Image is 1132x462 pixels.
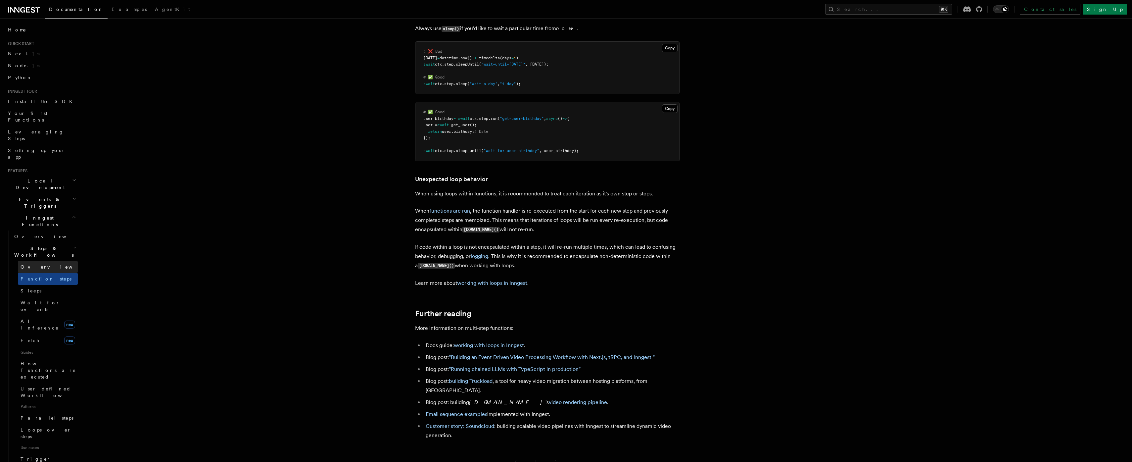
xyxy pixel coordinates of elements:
span: # ✅ Good [423,75,445,79]
span: now [460,56,467,60]
span: Leveraging Steps [8,129,64,141]
span: 1 [514,56,516,60]
p: When , the function handler is re-executed from the start for each new step and previously comple... [415,206,680,234]
span: await [423,148,435,153]
span: = [453,116,456,121]
a: Your first Functions [5,107,78,126]
a: Overview [12,231,78,242]
a: working with loops in Inngest [454,342,524,348]
span: Steps & Workflows [12,245,74,258]
p: Always use if you'd like to wait a particular time from . [415,24,680,33]
span: Documentation [49,7,104,12]
span: . [453,148,456,153]
span: . [458,56,460,60]
span: new [64,336,75,344]
span: . [488,116,491,121]
li: : building scalable video pipelines with Inngest to streamline dynamic video generation. [424,422,680,440]
span: (days [500,56,511,60]
button: Search...⌘K [825,4,952,15]
span: + [474,56,477,60]
span: # Date [474,129,488,134]
span: return [428,129,442,134]
span: How Functions are executed [21,361,76,380]
span: () [467,56,472,60]
span: , [DATE]) [525,62,546,67]
a: Sleeps [18,285,78,297]
span: ( [481,148,484,153]
span: ctx [435,148,442,153]
span: Overview [21,264,89,270]
span: step [444,62,453,67]
a: functions are run [429,208,470,214]
em: now [556,25,577,31]
button: Toggle dark mode [993,5,1009,13]
a: Node.js [5,60,78,72]
em: [DOMAIN_NAME] [469,399,545,405]
span: Python [8,75,32,80]
a: Contact sales [1020,4,1080,15]
button: Copy [662,44,678,52]
a: Further reading [415,309,471,318]
span: Setting up your app [8,148,65,160]
span: ; [428,135,430,140]
span: run [491,116,497,121]
p: Learn more about . [415,279,680,288]
a: Examples [108,2,151,18]
span: user_birthday [423,116,453,121]
span: = [437,56,440,60]
span: Fetch [21,338,40,343]
a: Setting up your app [5,144,78,163]
span: Inngest Functions [5,215,71,228]
span: , [544,116,546,121]
span: datetime [440,56,458,60]
span: user = [423,123,437,127]
span: get_user [451,123,470,127]
span: Events & Triggers [5,196,72,209]
p: More information on multi-step functions: [415,324,680,333]
a: AgentKit [151,2,194,18]
span: => [562,116,567,121]
a: Wait for events [18,297,78,315]
span: Use cases [18,442,78,453]
span: . [453,62,456,67]
span: user.birthday; [442,129,474,134]
span: Guides [18,347,78,358]
a: Install the SDK [5,95,78,107]
code: [DOMAIN_NAME]() [462,227,499,232]
a: video rendering pipeline [549,399,607,405]
p: When using loops within functions, it is recommended to treat each iteration as it's own step or ... [415,189,680,198]
span: ( [479,62,481,67]
a: Overview [18,261,78,273]
span: { [567,116,569,121]
span: step [444,148,453,153]
a: Leveraging Steps [5,126,78,144]
span: Install the SDK [8,99,76,104]
span: Your first Functions [8,111,47,123]
span: # ❌ Bad [423,49,442,54]
a: Unexpected loop behavior [415,175,488,184]
span: ctx [435,62,442,67]
li: Blog post: [424,365,680,374]
span: Features [5,168,27,174]
a: Python [5,72,78,83]
span: . [442,62,444,67]
span: ) [516,81,518,86]
a: Fetchnew [18,334,78,347]
a: Next.js [5,48,78,60]
span: ; [546,62,548,67]
span: step [479,116,488,121]
span: Function steps [21,276,71,282]
span: ( [497,116,500,121]
a: How Functions are executed [18,358,78,383]
span: "wait-until-[DATE]" [481,62,525,67]
a: Documentation [45,2,108,19]
a: Function steps [18,273,78,285]
span: new [64,321,75,329]
a: Email sequence examples [426,411,487,417]
a: Parallel steps [18,412,78,424]
span: # ✅ Good [423,110,445,114]
span: await [458,116,470,121]
span: (); [470,123,477,127]
li: Blog post: [424,353,680,362]
span: }) [423,135,428,140]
